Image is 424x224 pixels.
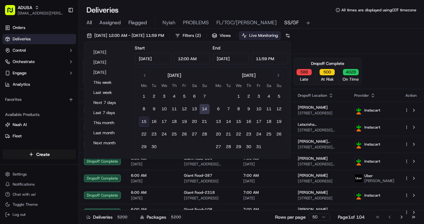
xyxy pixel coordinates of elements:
[91,68,128,77] button: [DATE]
[364,142,380,147] span: Instacart
[284,19,299,26] span: SS/GF
[249,33,278,38] span: Live Monitoring
[6,92,11,97] div: 📗
[364,125,380,130] span: Instacart
[355,157,363,165] img: profile_instacart_ahold_partner.png
[131,207,174,212] span: 6:00 AM
[139,104,149,114] button: 8
[91,88,128,97] button: Last week
[199,91,209,101] button: 7
[91,98,128,107] button: Next 7 days
[233,142,244,152] button: 29
[189,129,199,139] button: 27
[13,212,26,217] span: Log out
[183,19,209,26] span: PROBLEMS
[179,104,189,114] button: 12
[149,117,159,127] button: 16
[86,19,92,26] span: All
[149,142,159,152] button: 30
[91,48,128,57] button: [DATE]
[294,58,362,85] div: Dropoff Complete588Late500At Risk4028On Time
[298,207,328,212] span: [PERSON_NAME]
[199,117,209,127] button: 21
[213,53,249,64] input: Date
[94,33,164,38] span: [DATE] 12:00 AM - [DATE] 11:59 PM
[159,129,169,139] button: 24
[223,129,233,139] button: 21
[274,71,283,80] button: Go to next month
[254,91,264,101] button: 3
[3,170,76,179] button: Settings
[91,78,128,87] button: This week
[18,11,63,16] button: [EMAIL_ADDRESS][PERSON_NAME][DOMAIN_NAME]
[172,31,204,40] button: Filters(2)
[364,159,380,164] span: Instacart
[254,104,264,114] button: 10
[3,200,76,209] button: Toggle Theme
[3,57,76,67] button: Orchestrate
[135,45,145,51] label: Start
[298,162,344,167] span: [STREET_ADDRESS][PERSON_NAME]
[169,129,179,139] button: 25
[355,208,363,216] img: profile_instacart_ahold_partner.png
[44,106,76,112] a: Powered byPylon
[18,4,32,11] button: ADUSA
[6,6,19,19] img: Nash
[355,106,363,114] img: profile_instacart_ahold_partner.png
[264,129,274,139] button: 25
[60,91,101,98] span: API Documentation
[239,31,281,40] button: Live Monitoring
[169,82,179,89] th: Thursday
[223,104,233,114] button: 7
[169,214,183,220] div: 5200
[91,129,128,137] button: Last month
[199,129,209,139] button: 28
[3,68,76,78] button: Engage
[131,196,174,201] span: [DATE]
[179,91,189,101] button: 5
[162,19,175,26] span: Nyiah
[83,58,150,85] div: Pending Assignment1Late0At Risk0On Time
[244,117,254,127] button: 16
[189,117,199,127] button: 20
[298,156,328,161] span: [PERSON_NAME]
[13,59,35,65] span: Orchestrate
[149,104,159,114] button: 9
[13,192,36,197] span: Chat with us!
[3,79,76,89] a: Analytics
[86,214,130,220] div: Deliveries
[364,108,380,113] span: Instacart
[13,91,48,98] span: Knowledge Base
[149,91,159,101] button: 2
[354,93,369,98] span: Provider
[213,142,223,152] button: 27
[3,45,76,55] button: Control
[404,93,418,98] div: Action
[169,104,179,114] button: 11
[3,23,76,33] a: Orders
[13,133,22,139] span: Fleet
[355,140,363,148] img: profile_instacart_ahold_partner.png
[159,104,169,114] button: 10
[254,117,264,127] button: 17
[264,91,274,101] button: 4
[99,19,121,26] span: Assigned
[364,193,380,198] span: Instacart
[13,25,25,31] span: Orders
[298,145,344,150] span: [STREET_ADDRESS][PERSON_NAME][PERSON_NAME]
[355,191,363,199] img: profile_instacart_ahold_partner.png
[244,91,254,101] button: 2
[233,117,244,127] button: 15
[213,104,223,114] button: 6
[199,104,209,114] button: 14
[209,31,233,40] button: Views
[321,77,334,82] span: At Risk
[139,129,149,139] button: 22
[189,104,199,114] button: 13
[364,178,394,183] span: [PERSON_NAME]
[338,214,365,220] div: Page 1 of 104
[244,142,254,152] button: 30
[223,142,233,152] button: 28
